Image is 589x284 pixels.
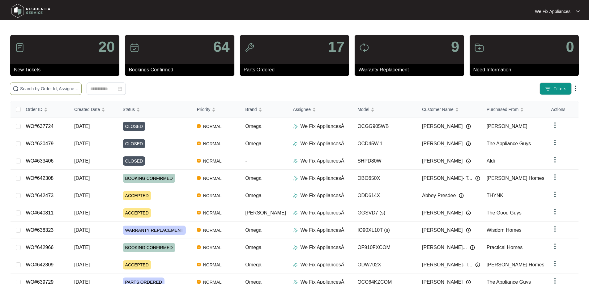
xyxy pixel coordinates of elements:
span: ACCEPTED [123,191,151,200]
span: [DATE] [74,227,90,233]
td: ODW702X [352,256,417,273]
span: Omega [245,124,261,129]
span: [DATE] [74,193,90,198]
p: We Fix AppliancesÂ [300,175,344,182]
img: Assigner Icon [293,141,298,146]
p: We Fix AppliancesÂ [300,192,344,199]
span: Model [357,106,369,113]
img: Vercel Logo [197,193,201,197]
img: Vercel Logo [197,280,201,284]
span: NORMAL [201,261,224,269]
p: We Fix AppliancesÂ [300,244,344,251]
img: Info icon [466,228,471,233]
input: Search by Order Id, Assignee Name, Customer Name, Brand and Model [20,85,79,92]
span: [PERSON_NAME] [422,227,463,234]
span: ACCEPTED [123,208,151,218]
span: [DATE] [74,124,90,129]
td: GGSVD7 (s) [352,204,417,222]
span: CLOSED [123,139,146,148]
span: NORMAL [201,192,224,199]
span: Omega [245,262,261,267]
span: NORMAL [201,175,224,182]
a: WO#630479 [26,141,53,146]
span: [PERSON_NAME] Homes [487,262,544,267]
p: New Tickets [14,66,119,74]
button: filter iconFilters [540,83,572,95]
span: [DATE] [74,245,90,250]
img: Vercel Logo [197,142,201,145]
span: Wisdom Homes [487,227,522,233]
span: THYNK [487,193,503,198]
a: WO#637724 [26,124,53,129]
span: [PERSON_NAME]... [422,244,467,251]
p: We Fix AppliancesÂ [300,123,344,130]
a: WO#642966 [26,245,53,250]
img: Assigner Icon [293,159,298,163]
p: Warranty Replacement [358,66,464,74]
span: The Appliance Guys [487,141,531,146]
img: Assigner Icon [293,124,298,129]
span: BOOKING CONFIRMED [123,243,175,252]
img: dropdown arrow [576,10,580,13]
span: Order ID [26,106,42,113]
p: We Fix AppliancesÂ [300,261,344,269]
span: [DATE] [74,262,90,267]
span: CLOSED [123,122,146,131]
img: icon [245,43,254,53]
p: 0 [566,40,574,54]
p: 17 [328,40,344,54]
th: Assignee [288,101,352,118]
span: Omega [245,227,261,233]
p: We Fix AppliancesÂ [300,227,344,234]
img: icon [15,43,25,53]
img: Assigner Icon [293,262,298,267]
a: WO#642308 [26,176,53,181]
span: Customer Name [422,106,454,113]
p: Bookings Confirmed [129,66,234,74]
img: Vercel Logo [197,228,201,232]
td: ODD614X [352,187,417,204]
span: Practical Homes [487,245,523,250]
span: NORMAL [201,227,224,234]
img: filter icon [545,86,551,92]
p: 20 [98,40,115,54]
img: Info icon [475,176,480,181]
p: Need Information [473,66,579,74]
span: CLOSED [123,156,146,166]
img: Vercel Logo [197,211,201,214]
th: Model [352,101,417,118]
img: search-icon [13,86,19,92]
span: [DATE] [74,158,90,163]
p: Parts Ordered [244,66,349,74]
img: dropdown arrow [551,243,559,250]
span: [DATE] [74,141,90,146]
img: dropdown arrow [551,173,559,181]
img: residentia service logo [9,2,53,20]
img: icon [130,43,139,53]
img: Info icon [475,262,480,267]
img: Info icon [466,210,471,215]
span: [PERSON_NAME] [245,210,286,215]
p: We Fix AppliancesÂ [300,140,344,147]
img: dropdown arrow [572,85,579,92]
th: Order ID [21,101,69,118]
img: Info icon [466,141,471,146]
img: icon [474,43,484,53]
img: Info icon [459,193,464,198]
img: dropdown arrow [551,139,559,146]
td: OCGG905WB [352,118,417,135]
td: SHPD80W [352,152,417,170]
span: Omega [245,176,261,181]
img: Vercel Logo [197,245,201,249]
span: NORMAL [201,140,224,147]
img: Vercel Logo [197,124,201,128]
th: Purchased From [482,101,546,118]
th: Priority [192,101,241,118]
td: OCD45W.1 [352,135,417,152]
span: [PERSON_NAME] [422,140,463,147]
a: WO#633406 [26,158,53,163]
span: Omega [245,193,261,198]
span: [PERSON_NAME] Homes [487,176,544,181]
span: Abbey Presdee [422,192,456,199]
img: Assigner Icon [293,193,298,198]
